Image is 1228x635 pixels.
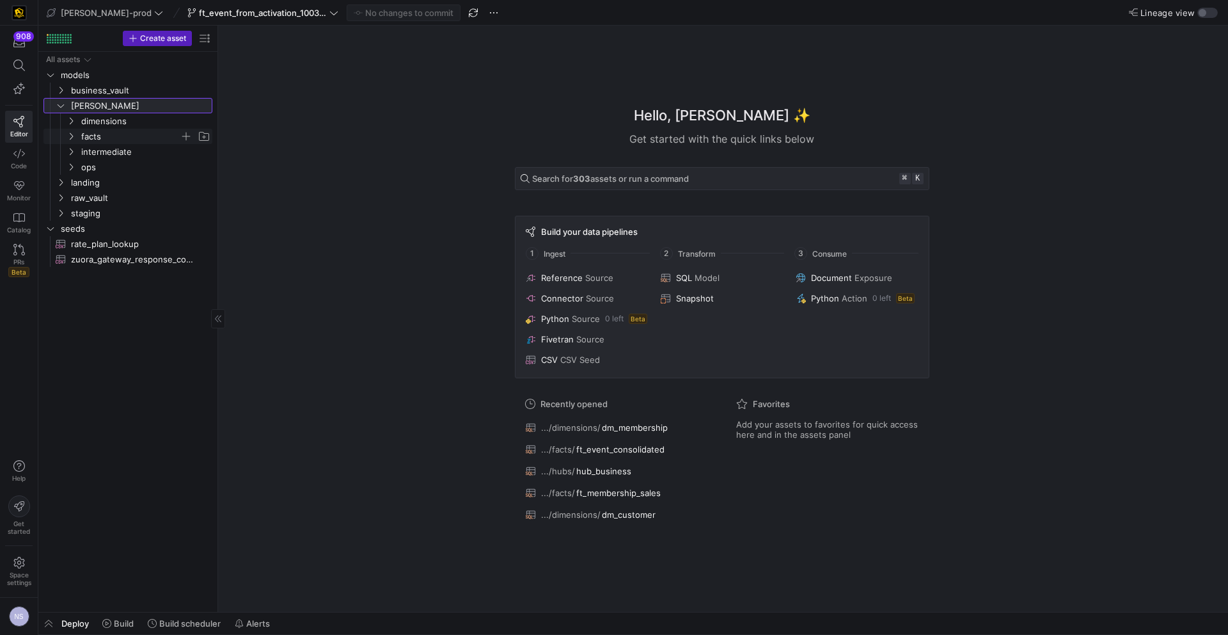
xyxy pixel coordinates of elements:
span: Alerts [246,618,270,629]
div: Press SPACE to select this row. [43,144,212,159]
div: Press SPACE to select this row. [43,175,212,190]
span: Lineage view [1140,8,1195,18]
div: NS [9,606,29,627]
span: hub_business [576,466,631,476]
button: DocumentExposure [793,270,920,285]
button: Snapshot [658,291,785,306]
span: .../dimensions/ [541,510,601,520]
button: PythonAction0 leftBeta [793,291,920,306]
button: .../facts/ft_membership_sales [523,485,711,501]
span: [PERSON_NAME]-prod [61,8,152,18]
span: Beta [896,293,915,303]
span: business_vault [71,83,210,98]
button: Build scheduler [142,613,226,634]
span: Get started [8,520,30,535]
span: CSV Seed [560,355,600,365]
span: Editor [10,130,28,138]
span: Monitor [7,194,31,202]
div: All assets [46,55,80,64]
a: PRsBeta [5,239,33,282]
span: Connector [541,293,583,303]
span: .../facts/ [541,444,575,454]
button: Create asset [123,31,192,46]
span: ft_event_consolidated [576,444,665,454]
button: [PERSON_NAME]-prod [43,4,166,21]
div: Get started with the quick links below [515,131,929,147]
span: Snapshot [676,293,714,303]
span: ft_event_from_activation_100325 [199,8,327,18]
img: https://storage.googleapis.com/y42-prod-data-exchange/images/uAsz27BndGEK0hZWDFeOjoxA7jCwgK9jE472... [13,6,26,19]
span: dimensions [81,114,210,129]
span: Recently opened [540,399,608,409]
span: rate_plan_lookup​​​​​​ [71,237,198,252]
button: Help [5,454,33,488]
kbd: k [912,173,924,184]
button: .../dimensions/dm_membership [523,419,711,436]
button: ft_event_from_activation_100325 [184,4,342,21]
span: Favorites [753,399,790,409]
span: 0 left [872,294,891,303]
button: PythonSource0 leftBeta [523,311,650,326]
a: Catalog [5,207,33,239]
a: Editor [5,111,33,143]
span: Model [695,273,720,283]
span: Python [811,293,839,303]
span: Action [842,293,867,303]
span: ops [81,160,210,175]
span: Add your assets to favorites for quick access here and in the assets panel [736,419,919,440]
div: Press SPACE to select this row. [43,113,212,129]
span: .../dimensions/ [541,422,601,433]
span: ft_membership_sales [576,488,661,498]
button: Search for303assets or run a command⌘k [515,167,929,190]
span: landing [71,175,210,190]
span: staging [71,206,210,221]
span: intermediate [81,145,210,159]
a: Code [5,143,33,175]
span: Code [11,162,27,170]
span: Help [11,474,27,482]
span: Source [572,314,600,324]
button: ConnectorSource [523,291,650,306]
div: Press SPACE to select this row. [43,252,212,267]
span: Space settings [7,571,31,586]
span: Document [811,273,852,283]
span: Source [585,273,613,283]
span: .../facts/ [541,488,575,498]
span: Reference [541,273,583,283]
div: Press SPACE to select this row. [43,83,212,98]
span: Beta [8,267,29,277]
span: facts [81,129,180,144]
button: .../dimensions/dm_customer [523,506,711,523]
div: Press SPACE to select this row. [43,221,212,236]
span: Build scheduler [159,618,221,629]
span: PRs [13,258,24,266]
a: Monitor [5,175,33,207]
span: Deploy [61,618,89,629]
div: Press SPACE to select this row. [43,190,212,205]
a: Spacesettings [5,551,33,592]
span: seeds [61,221,210,236]
span: Create asset [140,34,186,43]
div: Press SPACE to select this row. [43,159,212,175]
button: Alerts [229,613,276,634]
span: dm_customer [602,510,656,520]
span: Exposure [854,273,892,283]
button: 908 [5,31,33,54]
span: raw_vault [71,191,210,205]
span: Source [586,293,614,303]
span: Python [541,314,569,324]
button: ReferenceSource [523,270,650,285]
span: Beta [629,314,647,324]
button: .../facts/ft_event_consolidated [523,441,711,458]
kbd: ⌘ [899,173,911,184]
span: Search for assets or run a command [532,173,689,184]
span: .../hubs/ [541,466,575,476]
div: Press SPACE to select this row. [43,67,212,83]
div: Press SPACE to select this row. [43,205,212,221]
span: Catalog [7,226,31,234]
span: Source [576,334,604,344]
strong: 303 [573,173,590,184]
button: Build [97,613,139,634]
div: Press SPACE to select this row. [43,52,212,67]
span: Build your data pipelines [541,227,638,237]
